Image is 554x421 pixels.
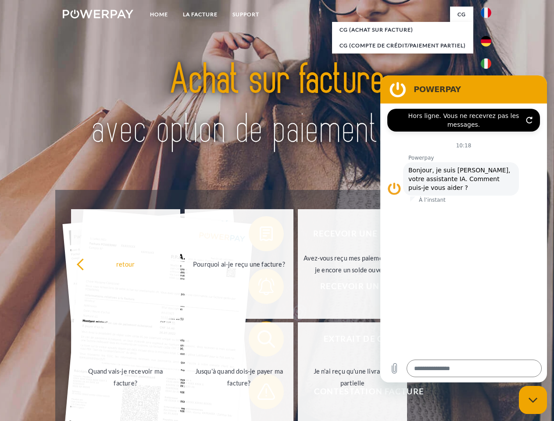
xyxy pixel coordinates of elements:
[76,365,175,389] div: Quand vais-je recevoir ma facture?
[519,386,547,414] iframe: Bouton de lancement de la fenêtre de messagerie, conversation en cours
[481,7,491,18] img: fr
[332,38,473,54] a: CG (Compte de crédit/paiement partiel)
[298,209,407,319] a: Avez-vous reçu mes paiements, ai-je encore un solde ouvert?
[84,42,470,168] img: title-powerpay_fr.svg
[303,365,402,389] div: Je n'ai reçu qu'une livraison partielle
[481,36,491,46] img: de
[143,7,175,22] a: Home
[481,58,491,69] img: it
[63,10,133,18] img: logo-powerpay-white.svg
[303,252,402,276] div: Avez-vous reçu mes paiements, ai-je encore un solde ouvert?
[225,7,267,22] a: Support
[450,7,473,22] a: CG
[380,75,547,382] iframe: Fenêtre de messagerie
[190,365,289,389] div: Jusqu'à quand dois-je payer ma facture?
[76,258,175,270] div: retour
[175,7,225,22] a: LA FACTURE
[190,258,289,270] div: Pourquoi ai-je reçu une facture?
[332,22,473,38] a: CG (achat sur facture)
